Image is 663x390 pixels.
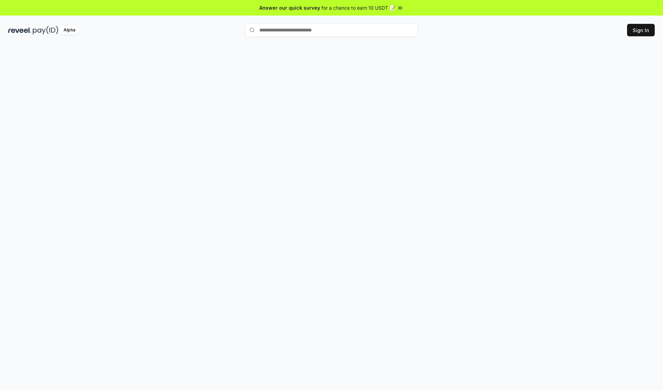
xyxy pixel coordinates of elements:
span: for a chance to earn 10 USDT 📝 [321,4,395,11]
img: reveel_dark [8,26,31,35]
button: Sign In [627,24,655,36]
span: Answer our quick survey [259,4,320,11]
div: Alpha [60,26,79,35]
img: pay_id [33,26,58,35]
